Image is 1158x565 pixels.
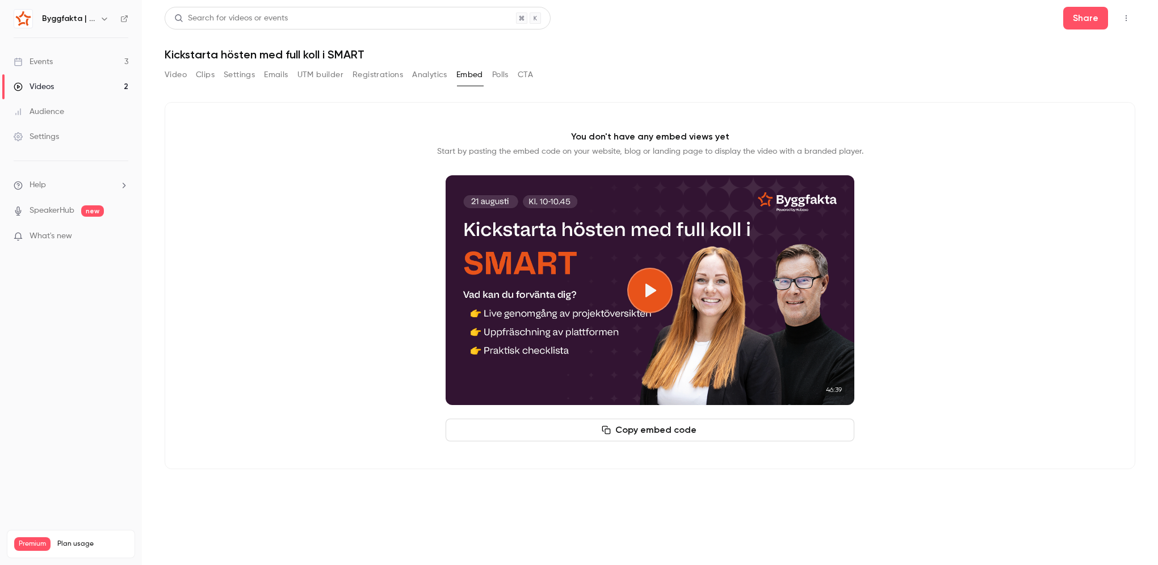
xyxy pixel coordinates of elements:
[456,66,483,84] button: Embed
[823,383,845,396] time: 46:39
[571,130,729,144] p: You don't have any embed views yet
[165,66,187,84] button: Video
[30,179,46,191] span: Help
[446,175,854,405] section: Cover
[57,539,128,549] span: Plan usage
[14,56,53,68] div: Events
[81,205,104,217] span: new
[1063,7,1108,29] button: Share
[165,48,1135,61] h1: Kickstarta hösten med full koll i SMART
[196,66,215,84] button: Clips
[264,66,288,84] button: Emails
[627,268,673,313] button: Play video
[353,66,403,84] button: Registrations
[446,419,854,441] button: Copy embed code
[30,205,74,217] a: SpeakerHub
[14,81,54,92] div: Videos
[14,537,51,551] span: Premium
[14,179,128,191] li: help-dropdown-opener
[30,230,72,242] span: What's new
[297,66,343,84] button: UTM builder
[14,106,64,117] div: Audience
[1117,9,1135,27] button: Top Bar Actions
[14,131,59,142] div: Settings
[42,13,95,24] h6: Byggfakta | Powered by Hubexo
[518,66,533,84] button: CTA
[412,66,447,84] button: Analytics
[174,12,288,24] div: Search for videos or events
[224,66,255,84] button: Settings
[437,146,863,157] p: Start by pasting the embed code on your website, blog or landing page to display the video with a...
[14,10,32,28] img: Byggfakta | Powered by Hubexo
[492,66,509,84] button: Polls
